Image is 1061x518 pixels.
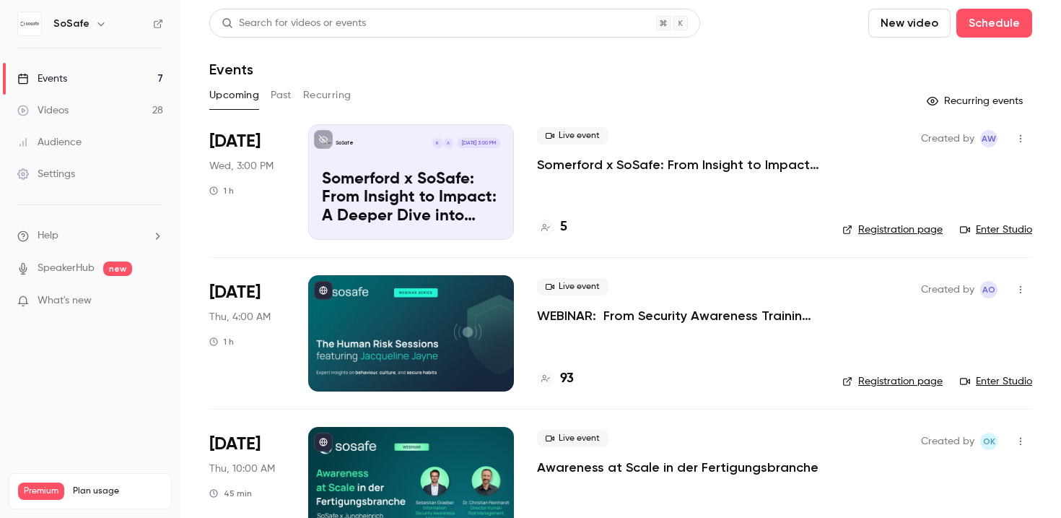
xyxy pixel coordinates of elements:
[960,223,1032,237] a: Enter Studio
[537,156,819,173] a: Somerford x SoSafe: From Insight to Impact: A Deeper Dive into Behavioral Science in Cybersecurity
[432,137,443,149] div: R
[982,130,996,147] span: AW
[17,72,67,86] div: Events
[209,336,234,348] div: 1 h
[842,374,943,389] a: Registration page
[442,137,454,149] div: A
[209,310,271,324] span: Thu, 4:00 AM
[209,159,274,173] span: Wed, 3:00 PM
[303,84,352,107] button: Recurring
[17,167,75,181] div: Settings
[983,433,995,450] span: OK
[209,185,234,197] div: 1 h
[209,61,253,78] h1: Events
[146,295,163,308] iframe: Noticeable Trigger
[38,261,95,276] a: SpeakerHub
[537,217,567,237] a: 5
[956,9,1032,38] button: Schedule
[308,124,514,240] a: Somerford x SoSafe: From Insight to Impact: A Deeper Dive into Behavioral Science in Cybersecurit...
[842,223,943,237] a: Registration page
[920,90,1032,113] button: Recurring events
[271,84,292,107] button: Past
[17,103,69,118] div: Videos
[18,12,41,35] img: SoSafe
[222,16,366,31] div: Search for videos or events
[537,278,608,295] span: Live event
[103,262,132,276] span: new
[960,374,1032,389] a: Enter Studio
[537,307,819,324] a: WEBINAR: From Security Awareness Training to Human Risk Management
[209,84,259,107] button: Upcoming
[336,139,354,147] p: SoSafe
[980,281,997,298] span: Alba Oni
[537,430,608,447] span: Live event
[982,281,995,298] span: AO
[209,488,252,499] div: 45 min
[73,485,162,497] span: Plan usage
[209,281,261,304] span: [DATE]
[209,275,285,391] div: Sep 4 Thu, 12:00 PM (Australia/Sydney)
[921,130,974,147] span: Created by
[38,293,92,308] span: What's new
[980,130,997,147] span: Alexandra Wasilewski
[209,124,285,240] div: Sep 3 Wed, 3:00 PM (Europe/Berlin)
[17,135,82,150] div: Audience
[209,433,261,456] span: [DATE]
[17,228,163,243] li: help-dropdown-opener
[38,228,58,243] span: Help
[209,462,275,476] span: Thu, 10:00 AM
[53,17,89,31] h6: SoSafe
[18,483,64,500] span: Premium
[537,369,574,389] a: 93
[322,170,500,226] p: Somerford x SoSafe: From Insight to Impact: A Deeper Dive into Behavioral Science in Cybersecurity
[921,281,974,298] span: Created by
[209,130,261,153] span: [DATE]
[921,433,974,450] span: Created by
[980,433,997,450] span: Olga Krukova
[537,459,818,476] a: Awareness at Scale in der Fertigungsbranche
[868,9,951,38] button: New video
[537,127,608,144] span: Live event
[560,369,574,389] h4: 93
[457,138,499,148] span: [DATE] 3:00 PM
[560,217,567,237] h4: 5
